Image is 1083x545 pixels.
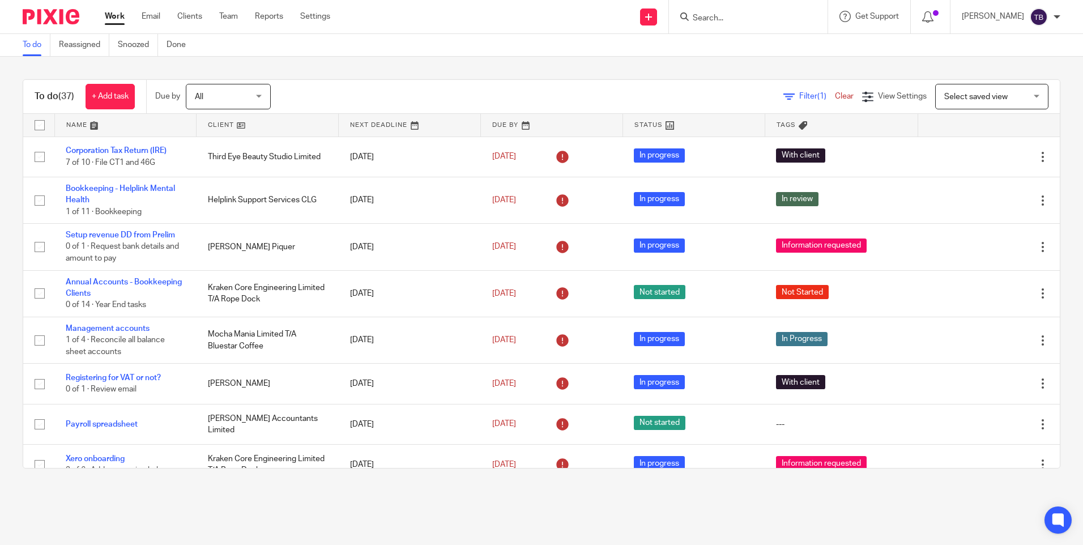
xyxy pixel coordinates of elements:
a: Management accounts [66,325,150,333]
input: Search [692,14,794,24]
a: Annual Accounts - Bookkeeping Clients [66,278,182,297]
td: Kraken Core Engineering Limited T/A Rope Dock [197,445,339,485]
p: Due by [155,91,180,102]
span: [DATE] [492,243,516,251]
h1: To do [35,91,74,103]
span: In progress [634,375,685,389]
span: 0 of 1 · Review email [66,386,137,394]
a: Email [142,11,160,22]
td: Kraken Core Engineering Limited T/A Rope Dock [197,270,339,317]
a: Setup revenue DD from Prelim [66,231,175,239]
td: [PERSON_NAME] Accountants Limited [197,404,339,444]
span: Filter [799,92,835,100]
span: 0 of 1 · Request bank details and amount to pay [66,243,179,263]
td: [DATE] [339,177,481,223]
span: [DATE] [492,289,516,297]
span: (37) [58,92,74,101]
td: [PERSON_NAME] [197,364,339,404]
td: Third Eye Beauty Studio Limited [197,137,339,177]
span: In progress [634,456,685,470]
a: Work [105,11,125,22]
td: Helplink Support Services CLG [197,177,339,223]
td: Mocha Mania Limited T/A Bluestar Coffee [197,317,339,363]
img: Pixie [23,9,79,24]
span: Information requested [776,239,867,253]
span: 0 of 14 · Year End tasks [66,301,146,309]
span: Not started [634,285,685,299]
span: With client [776,375,825,389]
a: Registering for VAT or not? [66,374,161,382]
p: [PERSON_NAME] [962,11,1024,22]
span: [DATE] [492,336,516,344]
td: [DATE] [339,404,481,444]
span: View Settings [878,92,927,100]
span: All [195,93,203,101]
img: svg%3E [1030,8,1048,26]
span: [DATE] [492,153,516,161]
a: To do [23,34,50,56]
a: + Add task [86,84,135,109]
a: Done [167,34,194,56]
span: In Progress [776,332,828,346]
a: Clear [835,92,854,100]
span: [DATE] [492,461,516,469]
span: Not Started [776,285,829,299]
span: With client [776,148,825,163]
span: Tags [777,122,796,128]
td: [DATE] [339,270,481,317]
span: 1 of 4 · Reconcile all balance sheet accounts [66,336,165,356]
a: Snoozed [118,34,158,56]
td: [DATE] [339,224,481,270]
span: Information requested [776,456,867,470]
span: In progress [634,192,685,206]
a: Corporation Tax Return (IRE) [66,147,167,155]
span: 7 of 10 · File CT1 and 46G [66,159,155,167]
span: 3 of 6 · Add conversion balances [66,466,180,474]
a: Reports [255,11,283,22]
a: Xero onboarding [66,455,125,463]
span: 1 of 11 · Bookkeeping [66,208,142,216]
span: In progress [634,239,685,253]
span: Get Support [855,12,899,20]
td: [DATE] [339,364,481,404]
div: --- [776,419,906,430]
a: Payroll spreadsheet [66,420,138,428]
span: In progress [634,332,685,346]
span: In progress [634,148,685,163]
a: Settings [300,11,330,22]
span: [DATE] [492,196,516,204]
a: Reassigned [59,34,109,56]
span: (1) [817,92,826,100]
td: [DATE] [339,137,481,177]
span: Not started [634,416,685,430]
a: Bookkeeping - Helplink Mental Health [66,185,175,204]
span: [DATE] [492,380,516,388]
td: [DATE] [339,445,481,485]
span: [DATE] [492,420,516,428]
td: [PERSON_NAME] Piquer [197,224,339,270]
span: Select saved view [944,93,1008,101]
a: Clients [177,11,202,22]
a: Team [219,11,238,22]
span: In review [776,192,818,206]
td: [DATE] [339,317,481,363]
